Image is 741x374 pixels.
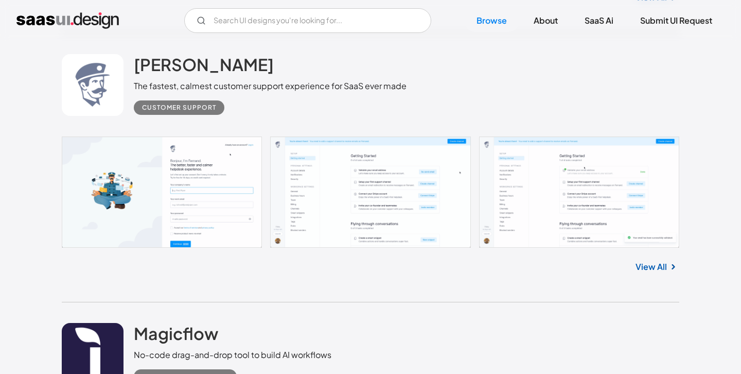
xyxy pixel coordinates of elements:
[184,8,431,33] form: Email Form
[521,9,570,32] a: About
[636,261,667,273] a: View All
[464,9,519,32] a: Browse
[16,12,119,29] a: home
[134,323,218,349] a: Magicflow
[184,8,431,33] input: Search UI designs you're looking for...
[134,349,331,361] div: No-code drag-and-drop tool to build AI workflows
[134,54,274,75] h2: [PERSON_NAME]
[142,101,216,114] div: Customer Support
[572,9,626,32] a: SaaS Ai
[134,323,218,344] h2: Magicflow
[628,9,725,32] a: Submit UI Request
[134,54,274,80] a: [PERSON_NAME]
[134,80,407,92] div: The fastest, calmest customer support experience for SaaS ever made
